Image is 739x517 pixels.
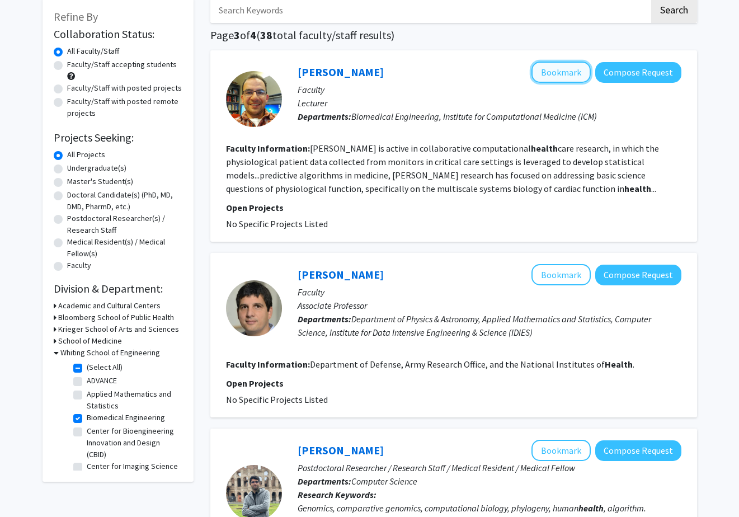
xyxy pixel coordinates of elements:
[67,189,182,213] label: Doctoral Candidate(s) (PhD, MD, DMD, PharmD, etc.)
[87,425,180,460] label: Center for Bioengineering Innovation and Design (CBID)
[54,282,182,295] h2: Division & Department:
[67,59,177,70] label: Faculty/Staff accepting students
[226,143,659,194] fg-read-more: [PERSON_NAME] is active in collaborative computational care research, in which the physiological ...
[531,264,591,285] button: Add Tamás Budavári to Bookmarks
[54,27,182,41] h2: Collaboration Status:
[298,313,351,325] b: Departments:
[58,312,174,323] h3: Bloomberg School of Public Health
[60,347,160,359] h3: Whiting School of Engineering
[298,476,351,487] b: Departments:
[87,388,180,412] label: Applied Mathematics and Statistics
[67,149,105,161] label: All Projects
[531,143,558,154] b: health
[578,502,604,514] b: health
[67,82,182,94] label: Faculty/Staff with posted projects
[250,28,256,42] span: 4
[298,313,651,338] span: Department of Physics & Astronomy, Applied Mathematics and Statistics, Computer Science, Institut...
[226,201,681,214] p: Open Projects
[87,412,165,424] label: Biomedical Engineering
[595,62,681,83] button: Compose Request to Joseph Greenstein
[298,111,351,122] b: Departments:
[351,476,417,487] span: Computer Science
[298,267,384,281] a: [PERSON_NAME]
[87,375,117,387] label: ADVANCE
[87,460,178,472] label: Center for Imaging Science
[298,489,376,500] b: Research Keywords:
[67,236,182,260] label: Medical Resident(s) / Medical Fellow(s)
[226,143,310,154] b: Faculty Information:
[531,62,591,83] button: Add Joseph Greenstein to Bookmarks
[58,300,161,312] h3: Academic and Cultural Centers
[351,111,597,122] span: Biomedical Engineering, Institute for Computational Medicine (ICM)
[67,213,182,236] label: Postdoctoral Researcher(s) / Research Staff
[310,359,634,370] fg-read-more: Department of Defense, Army Research Office, and the National Institutes of .
[226,377,681,390] p: Open Projects
[58,323,179,335] h3: Krieger School of Arts and Sciences
[234,28,240,42] span: 3
[210,29,697,42] h1: Page of ( total faculty/staff results)
[67,176,133,187] label: Master's Student(s)
[226,218,328,229] span: No Specific Projects Listed
[298,443,384,457] a: [PERSON_NAME]
[58,335,122,347] h3: School of Medicine
[67,162,126,174] label: Undergraduate(s)
[298,501,681,515] div: Genomics, comparative genomics, computational biology, phylogeny, human , algorithm.
[298,285,681,299] p: Faculty
[298,461,681,474] p: Postdoctoral Researcher / Research Staff / Medical Resident / Medical Fellow
[67,260,91,271] label: Faculty
[87,361,123,373] label: (Select All)
[605,359,633,370] b: Health
[298,83,681,96] p: Faculty
[67,45,119,57] label: All Faculty/Staff
[595,265,681,285] button: Compose Request to Tamás Budavári
[226,359,310,370] b: Faculty Information:
[298,65,384,79] a: [PERSON_NAME]
[226,394,328,405] span: No Specific Projects Listed
[54,131,182,144] h2: Projects Seeking:
[54,10,98,23] span: Refine By
[8,467,48,509] iframe: Chat
[595,440,681,461] button: Compose Request to Sina Majidian
[531,440,591,461] button: Add Sina Majidian to Bookmarks
[260,28,272,42] span: 38
[67,96,182,119] label: Faculty/Staff with posted remote projects
[624,183,651,194] b: health
[298,299,681,312] p: Associate Professor
[298,96,681,110] p: Lecturer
